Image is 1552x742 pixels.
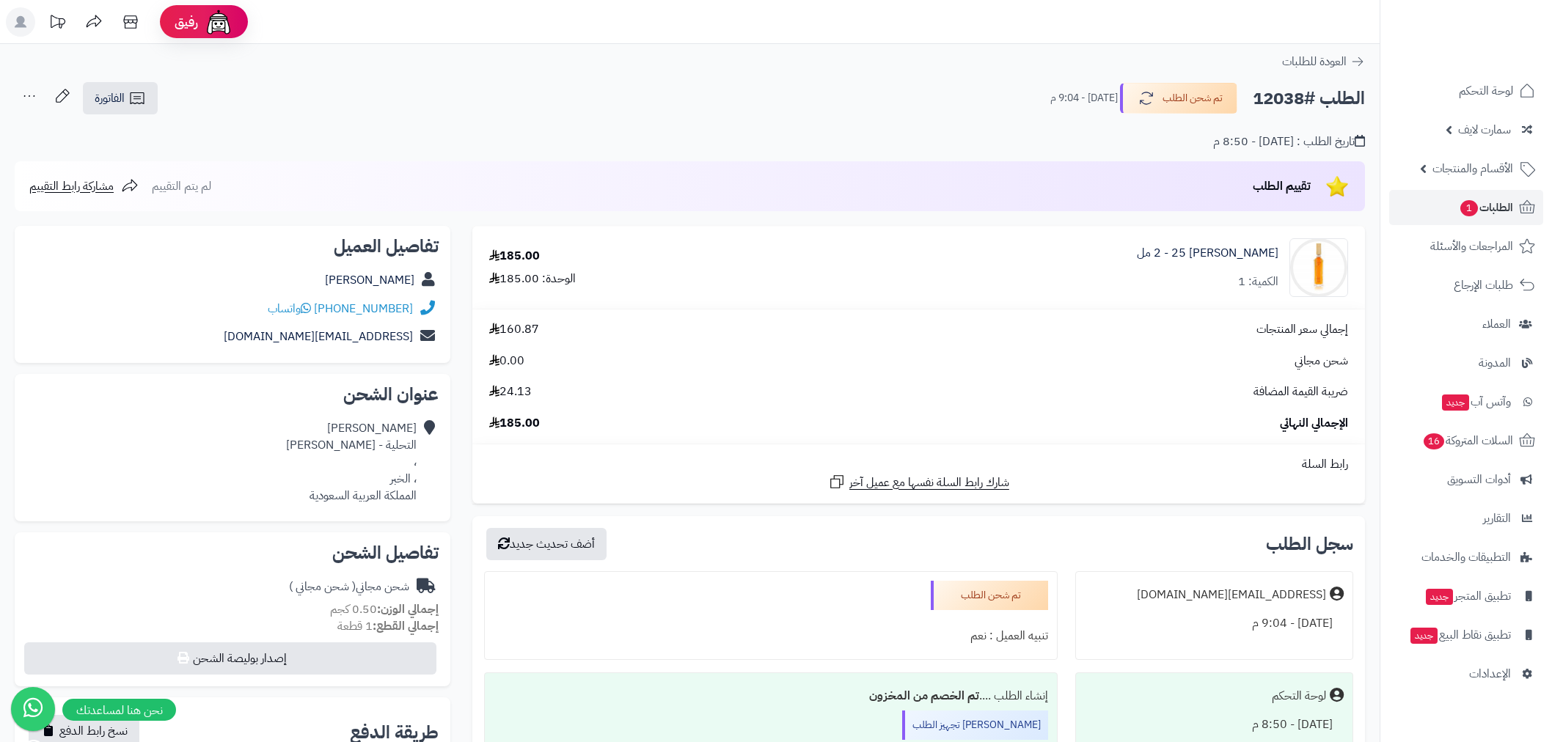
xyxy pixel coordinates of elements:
[1389,268,1543,303] a: طلبات الإرجاع
[1282,53,1365,70] a: العودة للطلبات
[1389,306,1543,342] a: العملاء
[325,271,414,289] a: [PERSON_NAME]
[24,642,436,675] button: إصدار بوليصة الشحن
[1424,586,1511,606] span: تطبيق المتجر
[204,7,233,37] img: ai-face.png
[289,578,356,595] span: ( شحن مجاني )
[95,89,125,107] span: الفاتورة
[1482,314,1511,334] span: العملاء
[1085,609,1344,638] div: [DATE] - 9:04 م
[152,177,211,195] span: لم يتم التقييم
[1459,197,1513,218] span: الطلبات
[1213,133,1365,150] div: تاريخ الطلب : [DATE] - 8:50 م
[337,617,439,635] small: 1 قطعة
[1137,587,1326,603] div: [EMAIL_ADDRESS][DOMAIN_NAME]
[902,710,1048,740] div: [PERSON_NAME] تجهيز الطلب
[1085,710,1344,739] div: [DATE] - 8:50 م
[39,7,76,40] a: تحديثات المنصة
[1253,84,1365,114] h2: الطلب #12038
[1447,469,1511,490] span: أدوات التسويق
[1409,625,1511,645] span: تطبيق نقاط البيع
[377,600,439,618] strong: إجمالي الوزن:
[83,82,158,114] a: الفاتورة
[1389,501,1543,536] a: التقارير
[1253,383,1348,400] span: ضريبة القيمة المضافة
[26,544,439,562] h2: تفاصيل الشحن
[489,248,540,265] div: 185.00
[486,528,607,560] button: أضف تحديث جديد
[849,474,1009,491] span: شارك رابط السلة نفسها مع عميل آخر
[1389,540,1543,575] a: التطبيقات والخدمات
[1295,353,1348,370] span: شحن مجاني
[1459,81,1513,101] span: لوحة التحكم
[224,328,413,345] a: [EMAIL_ADDRESS][DOMAIN_NAME]
[489,321,539,338] span: 160.87
[1272,688,1326,705] div: لوحة التحكم
[1389,345,1543,381] a: المدونة
[1422,430,1513,451] span: السلات المتروكة
[29,177,114,195] span: مشاركة رابط التقييم
[29,177,139,195] a: مشاركة رابط التقييم
[350,724,439,741] h2: طريقة الدفع
[1389,190,1543,225] a: الطلبات1
[1483,508,1511,529] span: التقارير
[1389,617,1543,653] a: تطبيق نقاط البيعجديد
[489,383,532,400] span: 24.13
[478,456,1359,473] div: رابط السلة
[1266,535,1353,553] h3: سجل الطلب
[1410,628,1438,644] span: جديد
[1454,275,1513,295] span: طلبات الإرجاع
[1389,384,1543,419] a: وآتس آبجديد
[869,687,979,705] b: تم الخصم من المخزون
[494,682,1048,710] div: إنشاء الطلب ....
[175,13,198,31] span: رفيق
[1442,394,1469,411] span: جديد
[26,386,439,403] h2: عنوان الشحن
[828,473,1009,491] a: شارك رابط السلة نفسها مع عميل آخر
[1479,353,1511,373] span: المدونة
[1238,273,1278,290] div: الكمية: 1
[286,420,417,504] div: [PERSON_NAME] التحلية - [PERSON_NAME] ، ، الخبر المملكة العربية السعودية
[1050,91,1118,106] small: [DATE] - 9:04 م
[1421,547,1511,567] span: التطبيقات والخدمات
[1458,120,1511,140] span: سمارت لايف
[373,617,439,635] strong: إجمالي القطع:
[1290,238,1347,297] img: golden_scent_perfume_jean-louis_scherrer_perfumes_scherrer_2_for_women_eau_de_toilette_5050456007...
[26,238,439,255] h2: تفاصيل العميل
[494,622,1048,650] div: تنبيه العميل : نعم
[489,271,576,287] div: الوحدة: 185.00
[489,353,524,370] span: 0.00
[1389,423,1543,458] a: السلات المتروكة16
[1426,589,1453,605] span: جديد
[268,300,311,317] a: واتساب
[489,415,540,432] span: 185.00
[59,722,128,740] span: نسخ رابط الدفع
[1389,656,1543,691] a: الإعدادات
[1430,236,1513,257] span: المراجعات والأسئلة
[1120,83,1237,114] button: تم شحن الطلب
[1253,177,1311,195] span: تقييم الطلب
[1424,433,1445,450] span: 16
[1389,578,1543,614] a: تطبيق المتجرجديد
[1256,321,1348,338] span: إجمالي سعر المنتجات
[1389,229,1543,264] a: المراجعات والأسئلة
[330,600,439,618] small: 0.50 كجم
[1441,392,1511,412] span: وآتس آب
[931,581,1048,610] div: تم شحن الطلب
[289,578,409,595] div: شحن مجاني
[1460,200,1479,217] span: 1
[314,300,413,317] a: [PHONE_NUMBER]
[1389,462,1543,497] a: أدوات التسويق
[1389,73,1543,109] a: لوحة التحكم
[1452,32,1538,63] img: logo-2.png
[1280,415,1348,432] span: الإجمالي النهائي
[1282,53,1347,70] span: العودة للطلبات
[1469,664,1511,684] span: الإعدادات
[1137,245,1278,262] a: [PERSON_NAME] 2 - 25 مل
[1432,158,1513,179] span: الأقسام والمنتجات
